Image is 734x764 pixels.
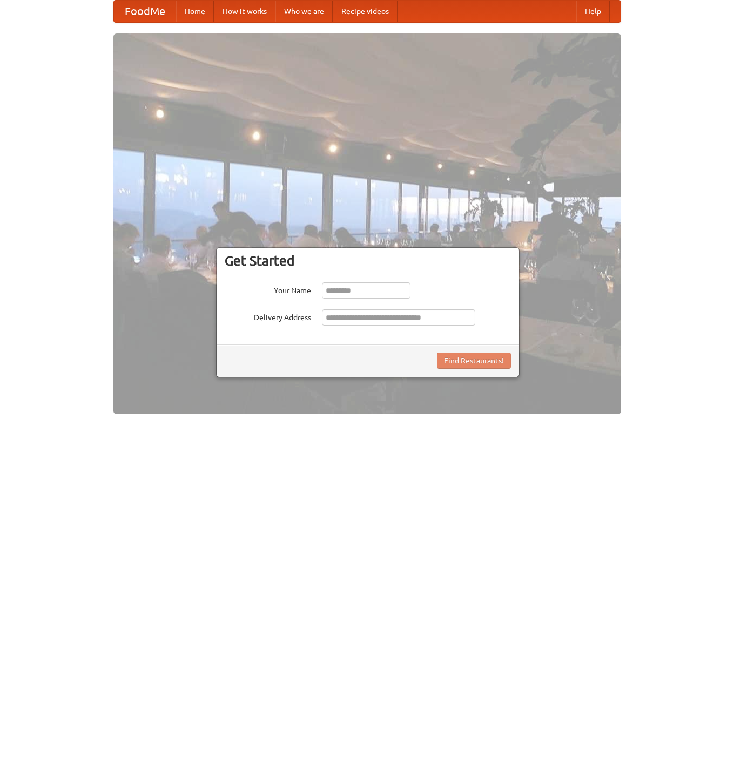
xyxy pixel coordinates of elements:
[275,1,333,22] a: Who we are
[437,353,511,369] button: Find Restaurants!
[333,1,398,22] a: Recipe videos
[225,282,311,296] label: Your Name
[576,1,610,22] a: Help
[225,309,311,323] label: Delivery Address
[214,1,275,22] a: How it works
[114,1,176,22] a: FoodMe
[225,253,511,269] h3: Get Started
[176,1,214,22] a: Home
